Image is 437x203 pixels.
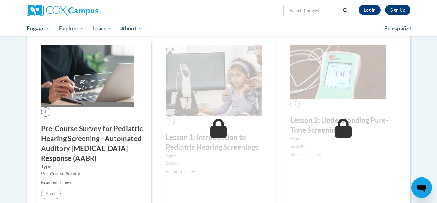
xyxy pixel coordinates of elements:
[41,170,147,177] div: Pre-Course Survey
[188,169,196,174] span: new
[121,25,143,32] span: About
[41,189,61,199] button: Start
[380,22,415,35] a: En español
[41,124,147,163] h3: Pre-Course Survey for Pediatric Hearing Screening - Automated Auditory [MEDICAL_DATA] Response (A...
[41,180,57,185] span: Required
[290,152,307,157] span: Required
[309,152,311,157] span: |
[117,21,147,36] a: About
[166,169,182,174] span: Required
[41,107,50,117] span: 1
[55,21,89,36] a: Explore
[385,5,410,15] a: Register
[166,159,271,166] div: Lesson
[92,25,113,32] span: Learn
[41,45,134,107] img: Course Image
[166,132,271,152] h3: Lesson 1: Introduction to Pediatric Hearing Screenings
[290,99,300,108] span: 3
[17,21,420,36] div: Main menu
[27,5,148,16] a: Cox Campus
[185,169,186,174] span: |
[290,45,386,99] img: Course Image
[60,180,61,185] span: |
[290,115,396,135] h3: Lesson 2: Understanding Pure-Tone Screenings
[27,5,98,16] img: Cox Campus
[166,116,175,125] span: 2
[166,45,262,116] img: Course Image
[88,21,117,36] a: Learn
[166,152,271,159] label: Type
[289,7,340,14] input: Search Courses
[290,142,396,149] div: Lesson
[290,135,396,142] label: Type
[359,5,381,15] a: Log In
[59,25,84,32] span: Explore
[411,177,432,198] iframe: Button to launch messaging window
[22,21,55,36] a: Engage
[384,25,411,32] span: En español
[27,25,51,32] span: Engage
[41,163,147,170] label: Type
[64,180,71,185] span: new
[340,7,350,14] button: Search
[313,152,321,157] span: new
